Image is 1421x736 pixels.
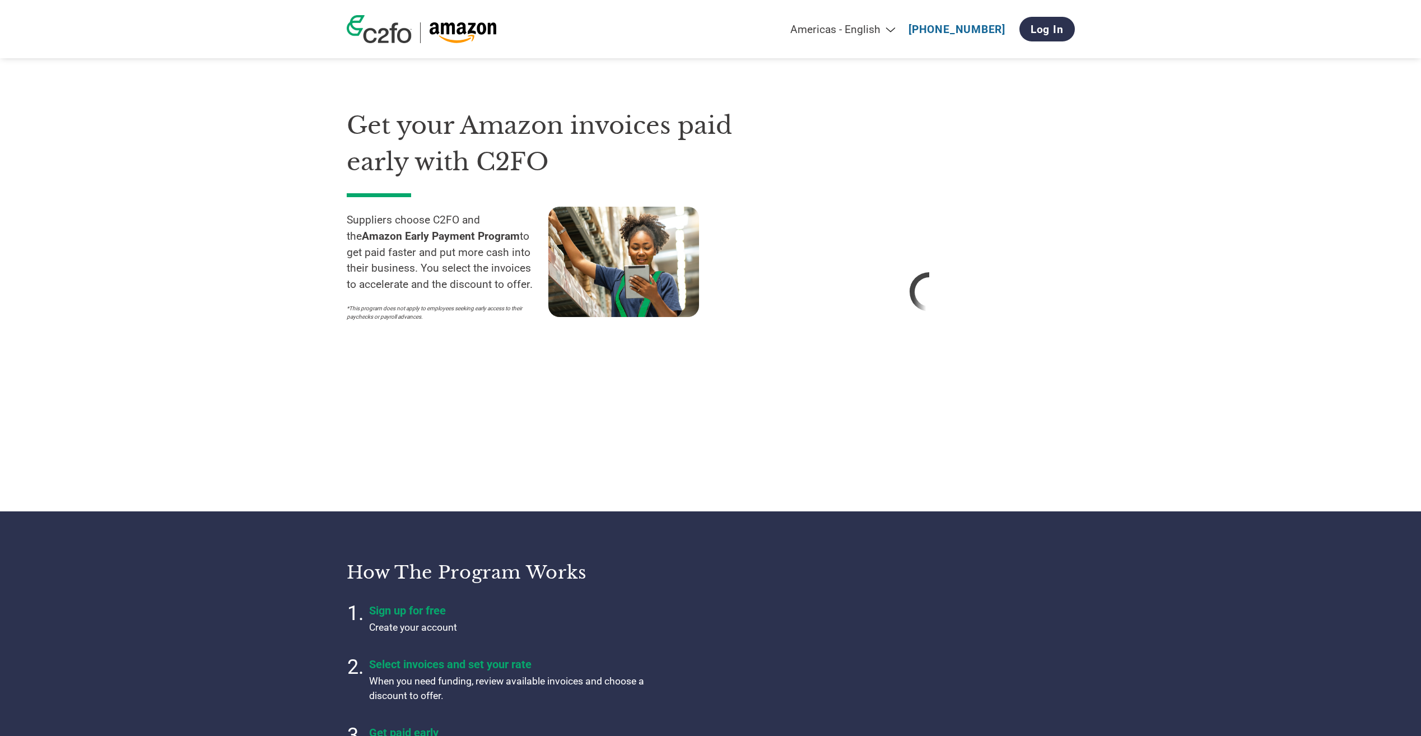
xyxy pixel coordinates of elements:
[347,108,750,180] h1: Get your Amazon invoices paid early with C2FO
[347,212,548,293] p: Suppliers choose C2FO and the to get paid faster and put more cash into their business. You selec...
[362,230,520,243] strong: Amazon Early Payment Program
[347,304,537,321] p: *This program does not apply to employees seeking early access to their paychecks or payroll adva...
[347,561,697,584] h3: How the program works
[369,620,649,635] p: Create your account
[369,658,649,671] h4: Select invoices and set your rate
[548,207,699,317] img: supply chain worker
[908,23,1005,36] a: [PHONE_NUMBER]
[369,674,649,704] p: When you need funding, review available invoices and choose a discount to offer.
[429,22,497,43] img: Amazon
[369,604,649,617] h4: Sign up for free
[347,15,412,43] img: c2fo logo
[1019,17,1075,41] a: Log In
